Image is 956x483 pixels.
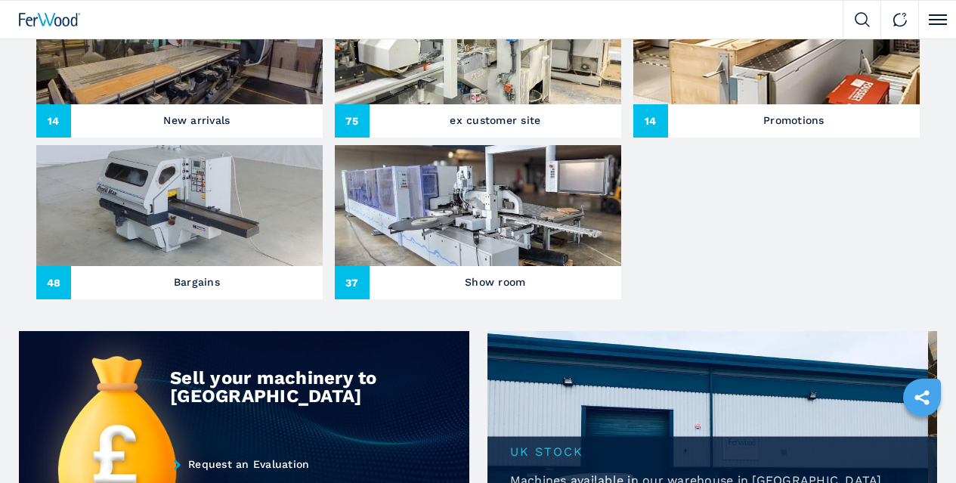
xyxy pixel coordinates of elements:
a: sharethis [903,379,941,416]
img: Search [855,12,870,27]
span: UK STOCK [487,437,938,460]
a: Request an Evaluation [174,458,372,470]
h3: New arrivals [163,110,230,131]
a: Show room37Show room [335,145,621,299]
span: 48 [36,266,71,299]
h3: Promotions [763,110,825,131]
span: 14 [633,104,668,138]
img: Bargains [36,145,323,266]
button: Click to toggle menu [918,1,956,39]
h3: Show room [465,271,525,293]
a: Bargains48Bargains [36,145,323,299]
span: 75 [335,104,370,138]
h3: Bargains [174,271,220,293]
span: 14 [36,104,71,138]
img: Ferwood [19,13,81,26]
div: Sell your machinery to [GEOGRAPHIC_DATA] [170,369,377,405]
span: 37 [335,266,370,299]
h3: ex customer site [450,110,540,131]
iframe: Chat [892,415,945,472]
img: Contact us [893,12,908,27]
img: Show room [335,145,621,266]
